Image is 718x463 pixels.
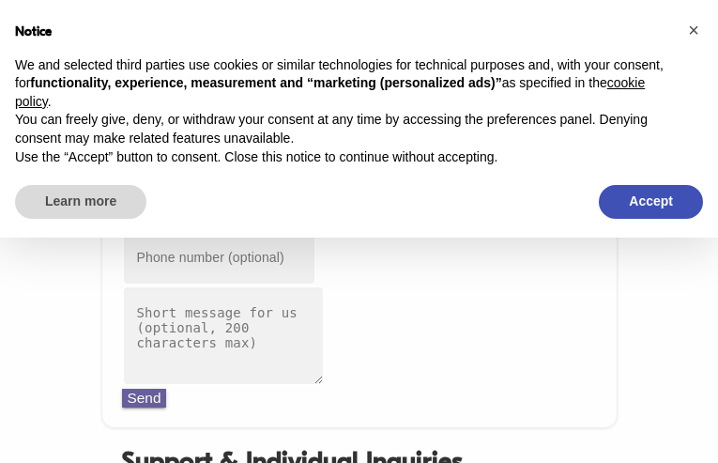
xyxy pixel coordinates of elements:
h2: Notice [15,23,673,41]
a: cookie policy [15,75,645,109]
strong: functionality, experience, measurement and “marketing (personalized ads)” [30,75,501,90]
p: Use the “Accept” button to consent. Close this notice to continue without accepting. [15,148,673,167]
p: You can freely give, deny, or withdraw your consent at any time by accessing the preferences pane... [15,111,673,147]
button: Accept [599,185,703,219]
button: Learn more [15,185,146,219]
button: Close this notice [679,15,709,45]
span: × [688,20,699,40]
button: Send [122,389,167,408]
input: Phone number (optional) [122,229,316,285]
p: We and selected third parties use cookies or similar technologies for technical purposes and, wit... [15,56,673,112]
